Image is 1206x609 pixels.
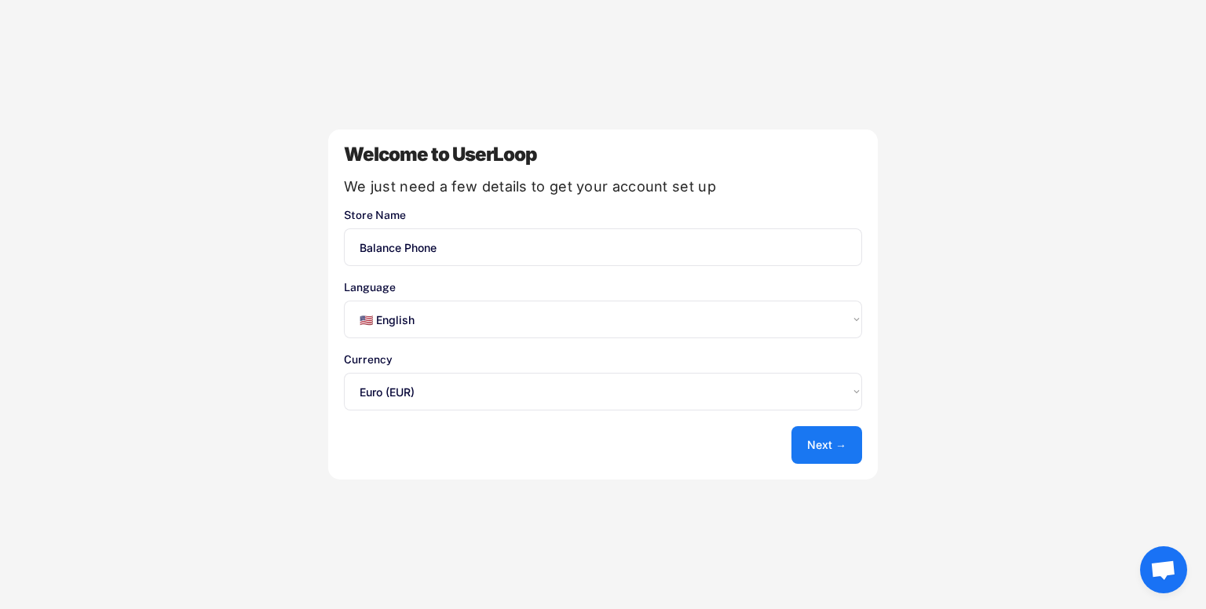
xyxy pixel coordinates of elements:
[344,228,862,266] input: You store's name
[344,210,862,221] div: Store Name
[344,354,862,365] div: Currency
[344,180,862,194] div: We just need a few details to get your account set up
[344,282,862,293] div: Language
[1140,546,1187,593] div: Chat abierto
[791,426,862,464] button: Next →
[344,145,862,164] div: Welcome to UserLoop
